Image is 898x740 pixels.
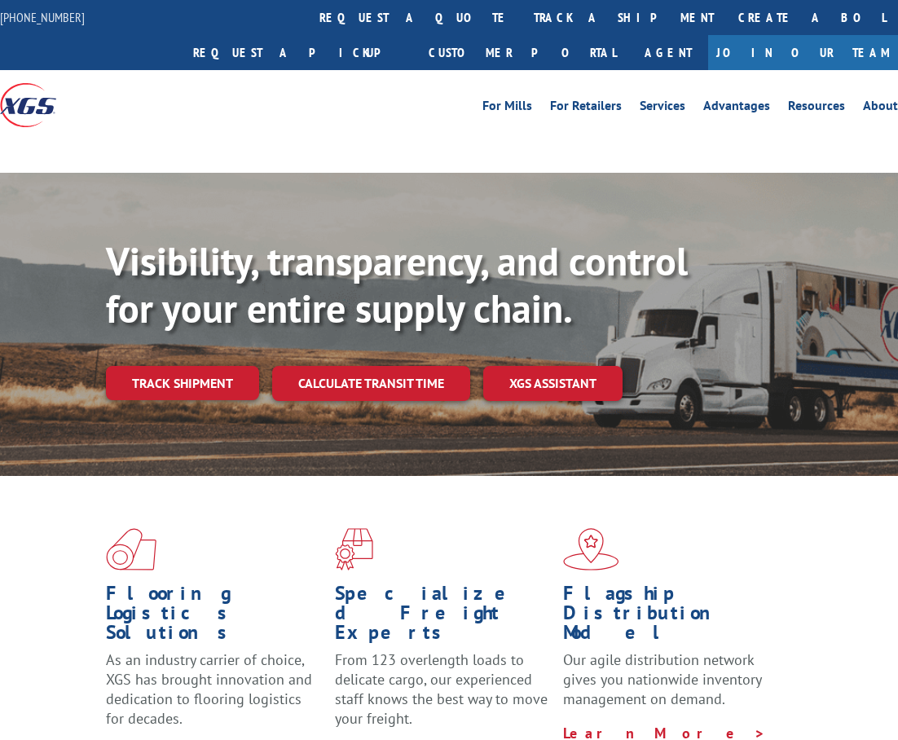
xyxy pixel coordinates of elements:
[181,35,416,70] a: Request a pickup
[788,99,845,117] a: Resources
[628,35,708,70] a: Agent
[106,528,156,570] img: xgs-icon-total-supply-chain-intelligence-red
[550,99,622,117] a: For Retailers
[335,584,552,650] h1: Specialized Freight Experts
[106,650,312,727] span: As an industry carrier of choice, XGS has brought innovation and dedication to flooring logistics...
[640,99,685,117] a: Services
[483,366,623,401] a: XGS ASSISTANT
[703,99,770,117] a: Advantages
[106,236,688,333] b: Visibility, transparency, and control for your entire supply chain.
[416,35,628,70] a: Customer Portal
[563,528,619,570] img: xgs-icon-flagship-distribution-model-red
[272,366,470,401] a: Calculate transit time
[482,99,532,117] a: For Mills
[106,366,259,400] a: Track shipment
[708,35,898,70] a: Join Our Team
[563,584,780,650] h1: Flagship Distribution Model
[563,650,761,708] span: Our agile distribution network gives you nationwide inventory management on demand.
[106,584,323,650] h1: Flooring Logistics Solutions
[335,528,373,570] img: xgs-icon-focused-on-flooring-red
[863,99,898,117] a: About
